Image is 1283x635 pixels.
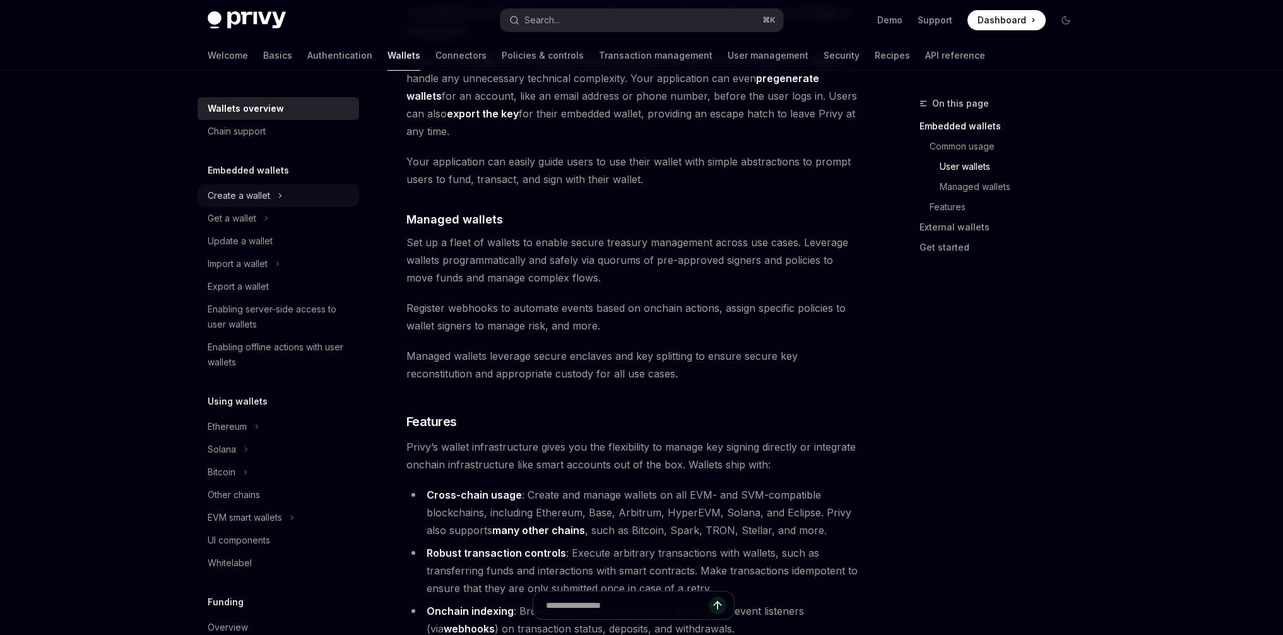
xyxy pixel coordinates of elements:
[406,211,503,228] span: Managed wallets
[208,101,284,116] div: Wallets overview
[198,298,359,336] a: Enabling server-side access to user wallets
[208,234,273,249] div: Update a wallet
[502,40,584,71] a: Policies & controls
[406,438,861,473] span: Privy’s wallet infrastructure gives you the flexibility to manage key signing directly or integra...
[978,14,1026,27] span: Dashboard
[208,211,256,226] div: Get a wallet
[435,40,487,71] a: Connectors
[406,544,861,597] li: : Execute arbitrary transactions with wallets, such as transferring funds and interactions with s...
[208,595,244,610] h5: Funding
[940,157,1086,177] a: User wallets
[599,40,712,71] a: Transaction management
[940,177,1086,197] a: Managed wallets
[967,10,1046,30] a: Dashboard
[208,620,248,635] div: Overview
[492,524,585,537] a: many other chains
[208,533,270,548] div: UI components
[728,40,808,71] a: User management
[208,465,235,480] div: Bitcoin
[208,442,236,457] div: Solana
[930,197,1086,217] a: Features
[932,96,989,111] span: On this page
[406,347,861,383] span: Managed wallets leverage secure enclaves and key splitting to ensure secure key reconstitution an...
[263,40,292,71] a: Basics
[447,107,519,121] a: export the key
[406,299,861,335] span: Register webhooks to automate events based on onchain actions, assign specific policies to wallet...
[208,124,266,139] div: Chain support
[877,14,902,27] a: Demo
[427,489,522,501] strong: Cross-chain usage
[208,11,286,29] img: dark logo
[500,9,783,32] button: Search...⌘K
[406,486,861,539] li: : Create and manage wallets on all EVM- and SVM-compatible blockchains, including Ethereum, Base,...
[208,40,248,71] a: Welcome
[406,413,457,430] span: Features
[208,302,352,332] div: Enabling server-side access to user wallets
[930,136,1086,157] a: Common usage
[824,40,860,71] a: Security
[762,15,776,25] span: ⌘ K
[208,394,268,409] h5: Using wallets
[524,13,560,28] div: Search...
[198,336,359,374] a: Enabling offline actions with user wallets
[198,230,359,252] a: Update a wallet
[208,188,270,203] div: Create a wallet
[198,275,359,298] a: Export a wallet
[208,419,247,434] div: Ethereum
[925,40,985,71] a: API reference
[208,340,352,370] div: Enabling offline actions with user wallets
[208,279,269,294] div: Export a wallet
[919,237,1086,258] a: Get started
[307,40,372,71] a: Authentication
[709,596,726,614] button: Send message
[387,40,420,71] a: Wallets
[427,547,566,559] strong: Robust transaction controls
[208,487,260,502] div: Other chains
[406,153,861,188] span: Your application can easily guide users to use their wallet with simple abstractions to prompt us...
[918,14,952,27] a: Support
[406,234,861,287] span: Set up a fleet of wallets to enable secure treasury management across use cases. Leverage wallets...
[919,217,1086,237] a: External wallets
[1056,10,1076,30] button: Toggle dark mode
[198,529,359,552] a: UI components
[919,116,1086,136] a: Embedded wallets
[198,97,359,120] a: Wallets overview
[406,52,861,140] span: Users can manage their embedded wallet seamlessly with their account; they never need to handle a...
[208,555,252,571] div: Whitelabel
[198,484,359,506] a: Other chains
[198,552,359,574] a: Whitelabel
[208,510,282,525] div: EVM smart wallets
[875,40,910,71] a: Recipes
[208,256,268,271] div: Import a wallet
[198,120,359,143] a: Chain support
[208,163,289,178] h5: Embedded wallets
